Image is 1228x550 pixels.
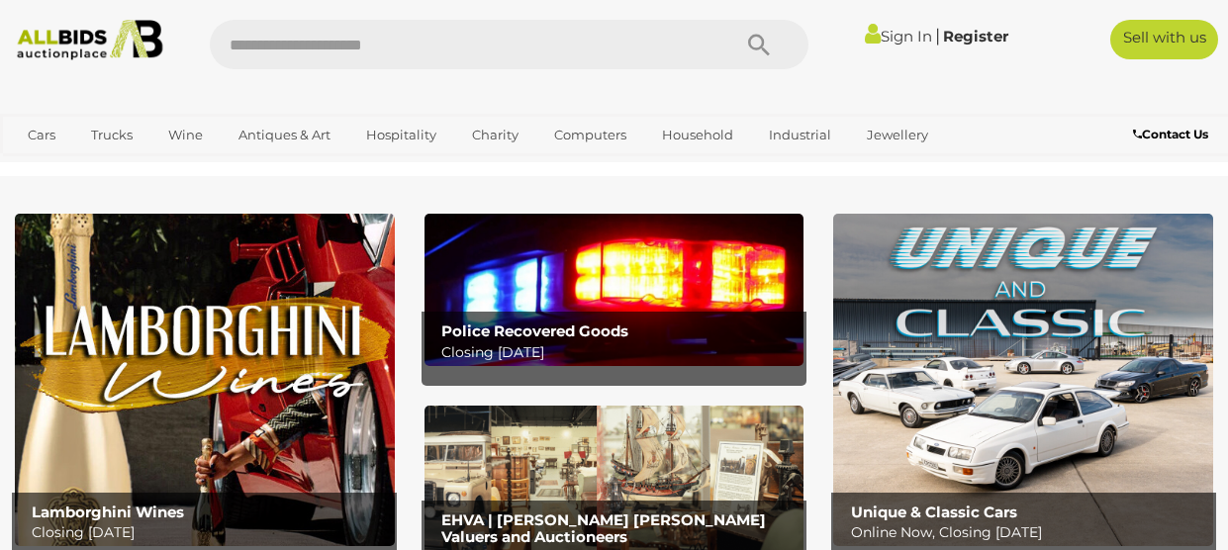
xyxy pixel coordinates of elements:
[425,214,804,365] img: Police Recovered Goods
[709,20,808,69] button: Search
[32,503,184,521] b: Lamborghini Wines
[943,27,1008,46] a: Register
[15,214,395,546] a: Lamborghini Wines Lamborghini Wines Closing [DATE]
[649,119,746,151] a: Household
[851,520,1206,545] p: Online Now, Closing [DATE]
[1133,127,1208,141] b: Contact Us
[854,119,941,151] a: Jewellery
[865,27,932,46] a: Sign In
[353,119,449,151] a: Hospitality
[459,119,531,151] a: Charity
[226,119,343,151] a: Antiques & Art
[15,119,68,151] a: Cars
[833,214,1213,546] img: Unique & Classic Cars
[851,503,1017,521] b: Unique & Classic Cars
[155,119,216,151] a: Wine
[32,520,387,545] p: Closing [DATE]
[15,151,78,184] a: Office
[1110,20,1218,59] a: Sell with us
[756,119,844,151] a: Industrial
[164,151,331,184] a: [GEOGRAPHIC_DATA]
[441,321,628,340] b: Police Recovered Goods
[15,214,395,546] img: Lamborghini Wines
[9,20,171,60] img: Allbids.com.au
[1133,124,1213,145] a: Contact Us
[441,510,766,546] b: EHVA | [PERSON_NAME] [PERSON_NAME] Valuers and Auctioneers
[425,214,804,365] a: Police Recovered Goods Police Recovered Goods Closing [DATE]
[441,340,797,365] p: Closing [DATE]
[88,151,154,184] a: Sports
[541,119,639,151] a: Computers
[935,25,940,46] span: |
[833,214,1213,546] a: Unique & Classic Cars Unique & Classic Cars Online Now, Closing [DATE]
[78,119,145,151] a: Trucks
